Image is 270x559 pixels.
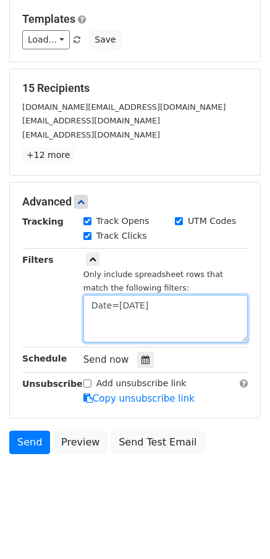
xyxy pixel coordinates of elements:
small: Only include spreadsheet rows that match the following filters: [83,270,223,293]
small: [DOMAIN_NAME][EMAIL_ADDRESS][DOMAIN_NAME] [22,102,226,112]
small: [EMAIL_ADDRESS][DOMAIN_NAME] [22,116,160,125]
button: Save [89,30,121,49]
a: Templates [22,12,75,25]
h5: Advanced [22,195,248,209]
a: +12 more [22,147,74,163]
a: Send [9,431,50,454]
strong: Tracking [22,217,64,226]
label: UTM Codes [188,215,236,228]
label: Add unsubscribe link [96,377,187,390]
strong: Schedule [22,354,67,363]
small: [EMAIL_ADDRESS][DOMAIN_NAME] [22,130,160,139]
a: Send Test Email [111,431,205,454]
h5: 15 Recipients [22,81,248,95]
strong: Filters [22,255,54,265]
label: Track Opens [96,215,150,228]
label: Track Clicks [96,230,147,242]
strong: Unsubscribe [22,379,83,389]
a: Preview [53,431,108,454]
a: Load... [22,30,70,49]
span: Send now [83,354,129,365]
iframe: Chat Widget [208,500,270,559]
a: Copy unsubscribe link [83,393,195,404]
